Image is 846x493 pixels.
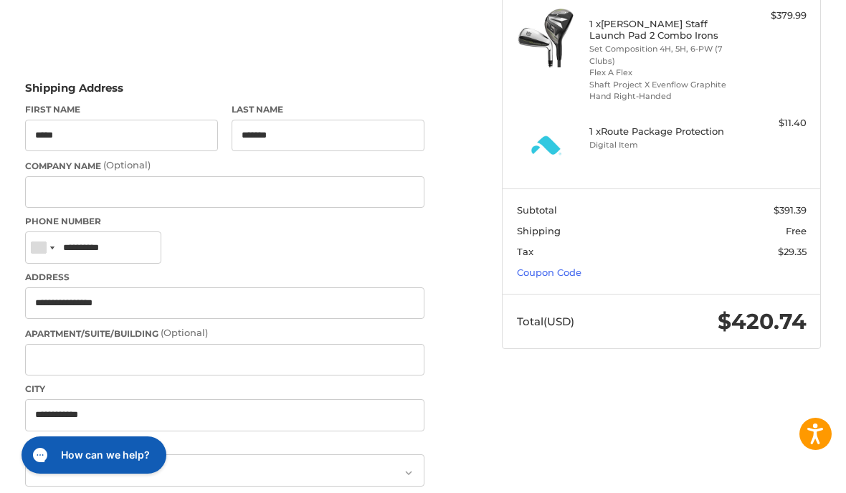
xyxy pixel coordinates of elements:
[25,271,425,284] label: Address
[232,103,424,116] label: Last Name
[589,18,731,42] h4: 1 x [PERSON_NAME] Staff Launch Pad 2 Combo Irons
[589,79,731,91] li: Shaft Project X Evenflow Graphite
[734,116,807,130] div: $11.40
[778,246,807,257] span: $29.35
[14,431,171,479] iframe: Gorgias live chat messenger
[25,326,425,340] label: Apartment/Suite/Building
[718,308,807,335] span: $420.74
[25,103,218,116] label: First Name
[589,125,731,137] h4: 1 x Route Package Protection
[774,204,807,216] span: $391.39
[25,80,123,103] legend: Shipping Address
[786,225,807,236] span: Free
[25,158,425,173] label: Company Name
[517,225,561,236] span: Shipping
[589,139,731,151] li: Digital Item
[517,246,533,257] span: Tax
[517,267,581,278] a: Coupon Code
[589,90,731,102] li: Hand Right-Handed
[25,439,425,451] label: Country
[517,204,557,216] span: Subtotal
[589,67,731,79] li: Flex A Flex
[161,327,208,338] small: (Optional)
[734,9,807,23] div: $379.99
[589,43,731,67] li: Set Composition 4H, 5H, 6-PW (7 Clubs)
[25,215,425,228] label: Phone Number
[517,315,574,328] span: Total (USD)
[25,383,425,396] label: City
[103,159,151,171] small: (Optional)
